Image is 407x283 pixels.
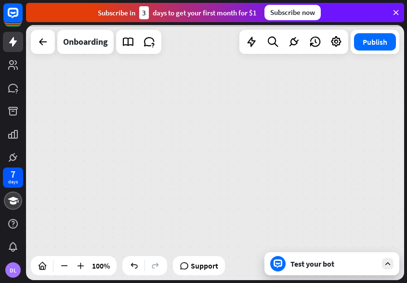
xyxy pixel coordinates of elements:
div: 7 [11,170,15,179]
div: Subscribe in days to get your first month for $1 [98,6,257,19]
div: Subscribe now [264,5,321,20]
div: days [8,179,18,185]
a: 7 days [3,167,23,188]
div: DL [5,262,21,278]
div: 3 [139,6,149,19]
